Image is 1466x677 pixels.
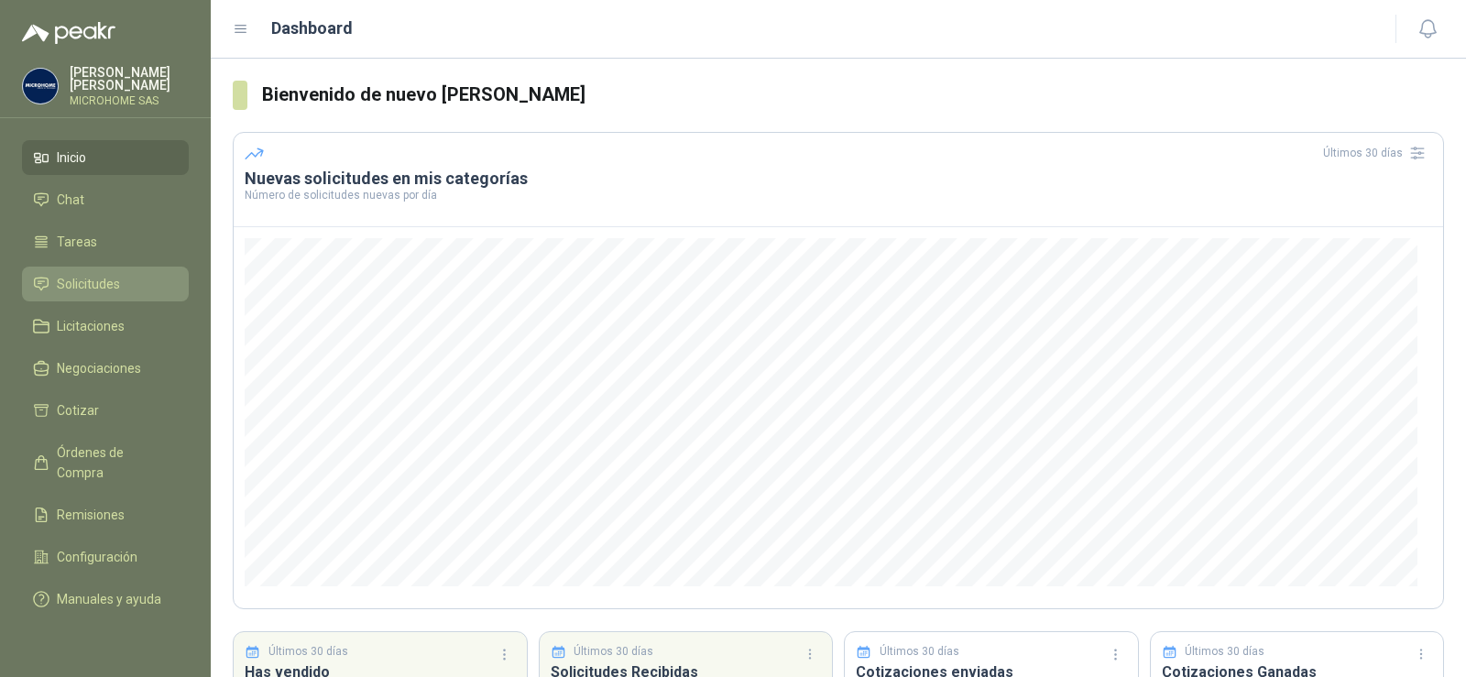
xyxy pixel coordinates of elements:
[22,435,189,490] a: Órdenes de Compra
[22,309,189,344] a: Licitaciones
[57,232,97,252] span: Tareas
[22,267,189,301] a: Solicitudes
[57,589,161,609] span: Manuales y ayuda
[22,582,189,617] a: Manuales y ayuda
[22,351,189,386] a: Negociaciones
[268,643,348,661] p: Últimos 30 días
[22,22,115,44] img: Logo peakr
[22,140,189,175] a: Inicio
[262,81,1444,109] h3: Bienvenido de nuevo [PERSON_NAME]
[57,400,99,420] span: Cotizar
[57,190,84,210] span: Chat
[1185,643,1264,661] p: Últimos 30 días
[23,69,58,104] img: Company Logo
[57,274,120,294] span: Solicitudes
[880,643,959,661] p: Últimos 30 días
[57,505,125,525] span: Remisiones
[22,182,189,217] a: Chat
[22,540,189,574] a: Configuración
[22,393,189,428] a: Cotizar
[1323,138,1432,168] div: Últimos 30 días
[245,190,1432,201] p: Número de solicitudes nuevas por día
[70,95,189,106] p: MICROHOME SAS
[57,316,125,336] span: Licitaciones
[574,643,653,661] p: Últimos 30 días
[70,66,189,92] p: [PERSON_NAME] [PERSON_NAME]
[57,147,86,168] span: Inicio
[22,497,189,532] a: Remisiones
[57,547,137,567] span: Configuración
[271,16,353,41] h1: Dashboard
[22,224,189,259] a: Tareas
[57,442,171,483] span: Órdenes de Compra
[57,358,141,378] span: Negociaciones
[245,168,1432,190] h3: Nuevas solicitudes en mis categorías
